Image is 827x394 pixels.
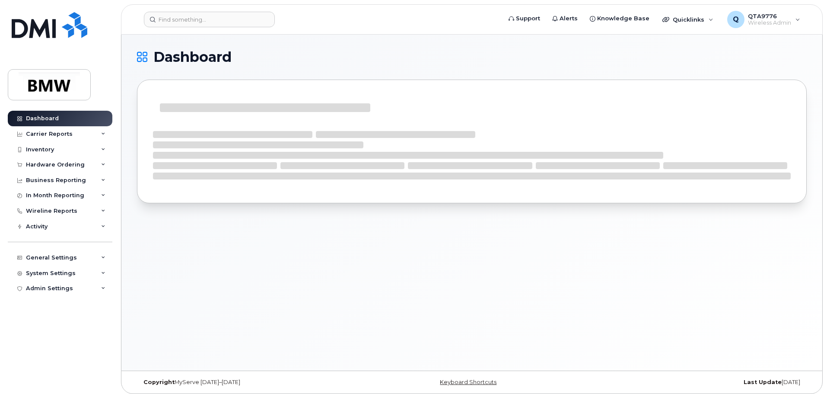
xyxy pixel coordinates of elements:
span: Dashboard [153,51,232,64]
strong: Last Update [744,379,782,385]
a: Keyboard Shortcuts [440,379,496,385]
div: MyServe [DATE]–[DATE] [137,379,360,386]
div: [DATE] [583,379,807,386]
strong: Copyright [143,379,175,385]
